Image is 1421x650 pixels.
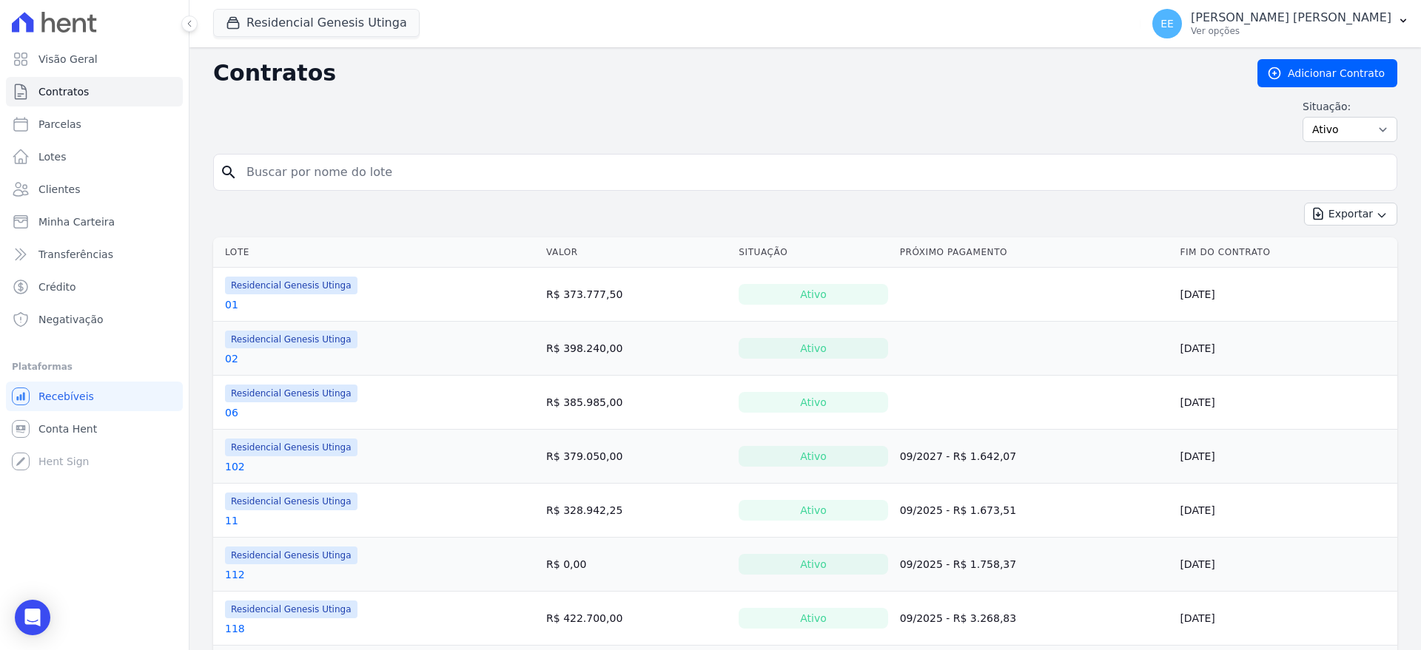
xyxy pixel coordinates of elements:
[1191,25,1391,37] p: Ver opções
[38,312,104,327] span: Negativação
[38,84,89,99] span: Contratos
[6,142,183,172] a: Lotes
[6,305,183,334] a: Negativação
[225,331,357,348] span: Residencial Genesis Utinga
[6,414,183,444] a: Conta Hent
[900,558,1017,570] a: 09/2025 - R$ 1.758,37
[38,117,81,132] span: Parcelas
[38,52,98,67] span: Visão Geral
[540,484,733,538] td: R$ 328.942,25
[12,358,177,376] div: Plataformas
[1174,538,1397,592] td: [DATE]
[38,214,115,229] span: Minha Carteira
[900,612,1017,624] a: 09/2025 - R$ 3.268,83
[225,567,245,582] a: 112
[225,439,357,456] span: Residencial Genesis Utinga
[1141,3,1421,44] button: EE [PERSON_NAME] [PERSON_NAME] Ver opções
[1174,430,1397,484] td: [DATE]
[225,621,245,636] a: 118
[540,376,733,430] td: R$ 385.985,00
[213,9,420,37] button: Residencial Genesis Utinga
[6,382,183,411] a: Recebíveis
[1174,322,1397,376] td: [DATE]
[6,272,183,302] a: Crédito
[739,608,887,629] div: Ativo
[38,422,97,436] span: Conta Hent
[225,513,238,528] a: 11
[225,459,245,474] a: 102
[739,284,887,305] div: Ativo
[1174,484,1397,538] td: [DATE]
[225,492,357,510] span: Residencial Genesis Utinga
[1160,18,1174,29] span: EE
[6,175,183,204] a: Clientes
[540,237,733,268] th: Valor
[540,322,733,376] td: R$ 398.240,00
[1174,376,1397,430] td: [DATE]
[15,600,50,635] div: Open Intercom Messenger
[1303,99,1397,114] label: Situação:
[225,405,238,420] a: 06
[220,163,238,181] i: search
[900,504,1017,516] a: 09/2025 - R$ 1.673,51
[213,60,1234,87] h2: Contratos
[238,158,1391,187] input: Buscar por nome do lote
[1191,10,1391,25] p: [PERSON_NAME] [PERSON_NAME]
[900,450,1017,462] a: 09/2027 - R$ 1.642,07
[38,389,94,404] span: Recebíveis
[540,430,733,484] td: R$ 379.050,00
[739,554,887,575] div: Ativo
[540,538,733,592] td: R$ 0,00
[225,351,238,366] a: 02
[225,385,357,402] span: Residencial Genesis Utinga
[225,546,357,564] span: Residencial Genesis Utinga
[6,77,183,106] a: Contratos
[540,268,733,322] td: R$ 373.777,50
[739,338,887,359] div: Ativo
[739,500,887,521] div: Ativo
[1257,59,1397,87] a: Adicionar Contrato
[1304,203,1397,226] button: Exportar
[733,237,893,268] th: Situação
[6,240,183,269] a: Transferências
[739,392,887,413] div: Ativo
[225,297,238,312] a: 01
[6,207,183,237] a: Minha Carteira
[739,446,887,467] div: Ativo
[225,277,357,294] span: Residencial Genesis Utinga
[1174,592,1397,646] td: [DATE]
[894,237,1175,268] th: Próximo Pagamento
[1174,237,1397,268] th: Fim do Contrato
[213,237,540,268] th: Lote
[38,149,67,164] span: Lotes
[38,280,76,294] span: Crédito
[38,247,113,262] span: Transferências
[1174,268,1397,322] td: [DATE]
[6,44,183,74] a: Visão Geral
[38,182,80,197] span: Clientes
[540,592,733,646] td: R$ 422.700,00
[6,109,183,139] a: Parcelas
[225,600,357,618] span: Residencial Genesis Utinga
